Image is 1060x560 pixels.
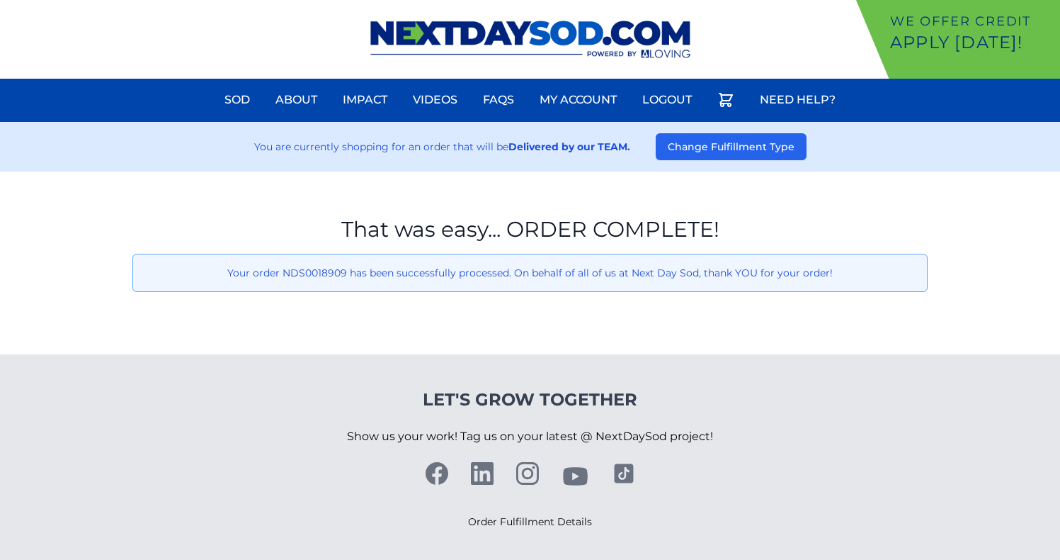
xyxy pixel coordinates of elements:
h1: That was easy... ORDER COMPLETE! [132,217,928,242]
a: FAQs [474,83,523,117]
h4: Let's Grow Together [347,388,713,411]
a: About [267,83,326,117]
a: Need Help? [751,83,844,117]
a: My Account [531,83,625,117]
button: Change Fulfillment Type [656,133,807,160]
a: Sod [216,83,258,117]
a: Logout [634,83,700,117]
strong: Delivered by our TEAM. [508,140,630,153]
p: We offer Credit [890,11,1054,31]
a: Order Fulfillment Details [468,515,592,528]
p: Show us your work! Tag us on your latest @ NextDaySod project! [347,411,713,462]
p: Apply [DATE]! [890,31,1054,54]
p: Your order NDS0018909 has been successfully processed. On behalf of all of us at Next Day Sod, th... [144,266,916,280]
a: Impact [334,83,396,117]
a: Videos [404,83,466,117]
